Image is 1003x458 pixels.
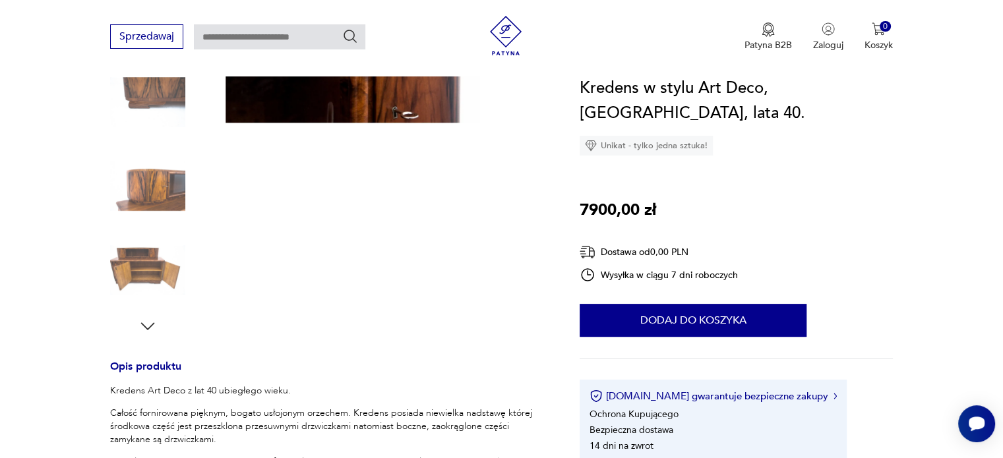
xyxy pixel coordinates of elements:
button: 0Koszyk [865,22,893,51]
p: Zaloguj [813,39,843,51]
h1: Kredens w stylu Art Deco, [GEOGRAPHIC_DATA], lata 40. [580,76,893,126]
button: Patyna B2B [745,22,792,51]
p: 7900,00 zł [580,198,656,223]
button: Dodaj do koszyka [580,304,806,337]
img: Ikonka użytkownika [822,22,835,36]
img: Ikona strzałki w prawo [834,393,837,399]
a: Sprzedawaj [110,33,183,42]
button: [DOMAIN_NAME] gwarantuje bezpieczne zakupy [590,389,837,403]
h3: Opis produktu [110,362,548,384]
img: Zdjęcie produktu Kredens w stylu Art Deco, Polska, lata 40. [110,233,185,308]
button: Zaloguj [813,22,843,51]
div: Unikat - tylko jedna sztuka! [580,136,713,156]
img: Ikona diamentu [585,140,597,152]
li: Ochrona Kupującego [590,408,679,420]
img: Zdjęcie produktu Kredens w stylu Art Deco, Polska, lata 40. [110,148,185,223]
p: Całość fornirowana pięknym, bogato usłojonym orzechem. Kredens posiada niewielka nadstawę której ... [110,407,548,446]
img: Ikona dostawy [580,244,595,260]
p: Koszyk [865,39,893,51]
img: Patyna - sklep z meblami i dekoracjami vintage [486,16,526,55]
img: Zdjęcie produktu Kredens w stylu Art Deco, Polska, lata 40. [110,65,185,140]
div: Dostawa od 0,00 PLN [580,244,738,260]
button: Szukaj [342,28,358,44]
div: 0 [880,21,891,32]
p: Kredens Art Deco z lat 40 ubiegłego wieku. [110,384,548,397]
p: Patyna B2B [745,39,792,51]
div: Wysyłka w ciągu 7 dni roboczych [580,267,738,283]
li: 14 dni na zwrot [590,440,653,452]
a: Ikona medaluPatyna B2B [745,22,792,51]
img: Ikona certyfikatu [590,389,603,403]
iframe: Smartsupp widget button [958,405,995,442]
img: Ikona medalu [762,22,775,37]
button: Sprzedawaj [110,24,183,49]
img: Ikona koszyka [872,22,885,36]
li: Bezpieczna dostawa [590,424,673,436]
